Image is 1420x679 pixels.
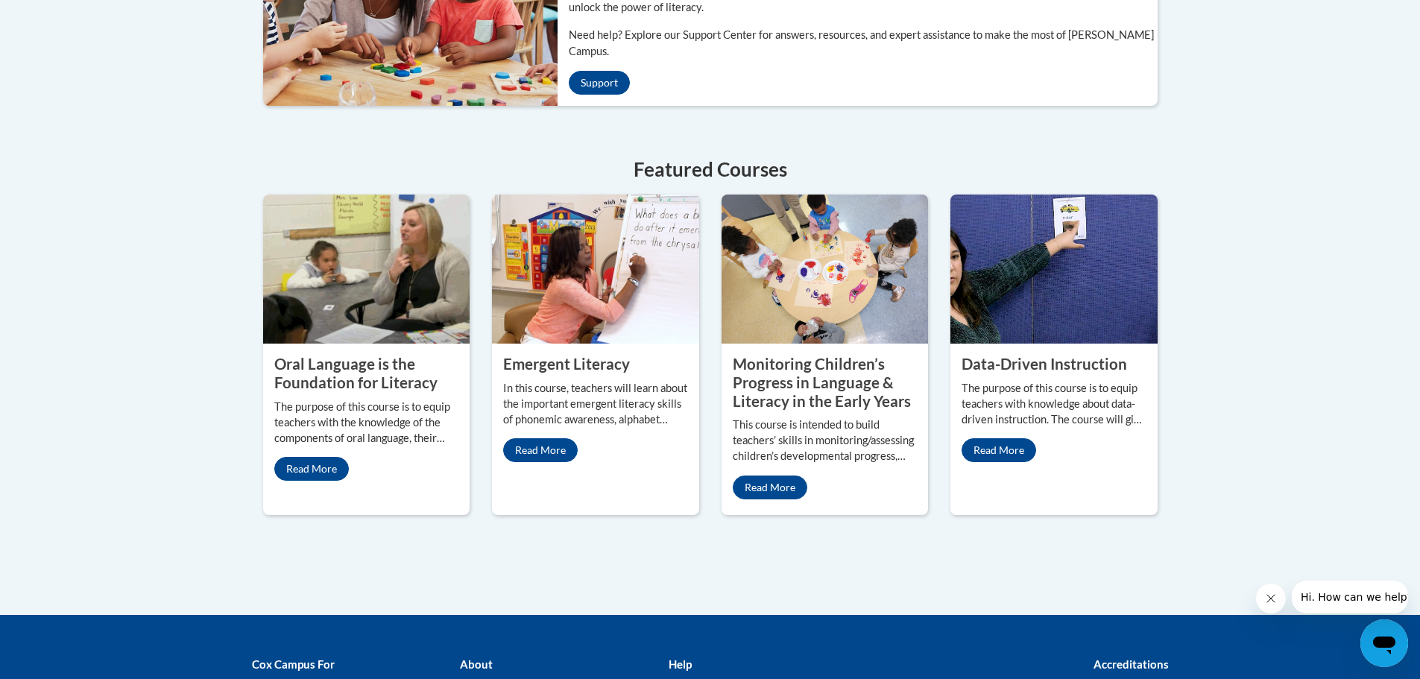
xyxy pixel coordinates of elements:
span: Hi. How can we help? [9,10,121,22]
p: The purpose of this course is to equip teachers with the knowledge of the components of oral lang... [274,399,459,446]
img: Oral Language is the Foundation for Literacy [263,195,470,344]
property: Emergent Literacy [503,355,630,373]
p: This course is intended to build teachers’ skills in monitoring/assessing children’s developmenta... [733,417,918,464]
img: Data-Driven Instruction [950,195,1158,344]
p: In this course, teachers will learn about the important emergent literacy skills of phonemic awar... [503,381,688,428]
iframe: Message from company [1292,581,1408,613]
b: About [460,657,493,671]
p: The purpose of this course is to equip teachers with knowledge about data-driven instruction. The... [962,381,1146,428]
b: Accreditations [1094,657,1169,671]
iframe: Close message [1256,584,1286,613]
img: Monitoring Children’s Progress in Language & Literacy in the Early Years [722,195,929,344]
property: Oral Language is the Foundation for Literacy [274,355,438,391]
h4: Featured Courses [263,155,1158,184]
iframe: Button to launch messaging window [1360,619,1408,667]
a: Read More [962,438,1036,462]
a: Read More [503,438,578,462]
b: Help [669,657,692,671]
property: Data-Driven Instruction [962,355,1127,373]
img: Emergent Literacy [492,195,699,344]
a: Read More [274,457,349,481]
a: Support [569,71,630,95]
property: Monitoring Children’s Progress in Language & Literacy in the Early Years [733,355,911,409]
a: Read More [733,476,807,499]
b: Cox Campus For [252,657,335,671]
p: Need help? Explore our Support Center for answers, resources, and expert assistance to make the m... [569,27,1158,60]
